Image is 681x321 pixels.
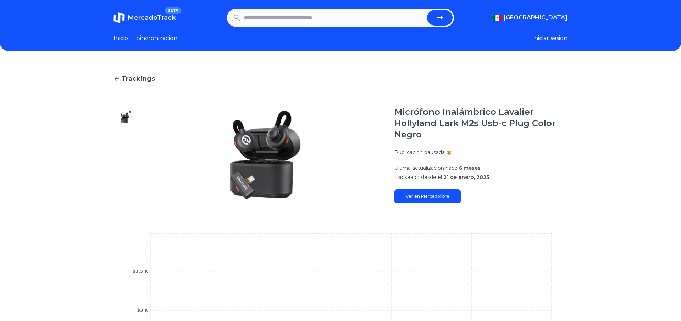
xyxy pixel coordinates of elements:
span: Ultima actualizacion hace [394,165,458,171]
span: 6 meses [459,165,481,171]
img: MercadoTrack [113,12,125,23]
tspan: $3 K [137,308,148,313]
img: Mexico [492,15,502,21]
span: 21 de enero, 2025 [443,174,489,180]
a: Inicio [113,34,128,43]
span: MercadoTrack [128,14,176,22]
button: [GEOGRAPHIC_DATA] [492,13,567,22]
a: Ver en Mercadolibre [394,189,461,203]
button: Iniciar sesion [532,34,567,43]
img: Micrófono Inalámbrico Lavalier Hollyland Lark M2s Usb-c Plug Color Negro [150,106,380,203]
span: BETA [165,7,181,14]
img: Micrófono Inalámbrico Lavalier Hollyland Lark M2s Usb-c Plug Color Negro [119,112,131,123]
span: Trackeado desde el [394,174,442,180]
p: Publicacion pausada [394,149,445,156]
span: Trackings [121,74,155,84]
a: Trackings [113,74,567,84]
span: [GEOGRAPHIC_DATA] [504,13,567,22]
a: MercadoTrackBETA [113,12,176,23]
a: Sincronizacion [137,34,177,43]
h1: Micrófono Inalámbrico Lavalier Hollyland Lark M2s Usb-c Plug Color Negro [394,106,567,140]
tspan: $3,5 K [133,269,148,274]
